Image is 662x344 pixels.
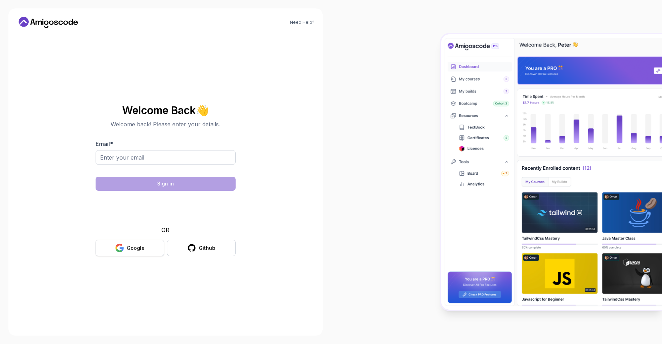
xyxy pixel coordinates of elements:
div: Sign in [157,180,174,187]
a: Home link [17,17,80,28]
input: Enter your email [96,150,236,165]
span: 👋 [195,103,210,117]
button: Github [167,240,236,256]
a: Need Help? [290,20,314,25]
iframe: Widget containing checkbox for hCaptcha security challenge [113,195,218,222]
label: Email * [96,140,113,147]
h2: Welcome Back [96,105,236,116]
p: Welcome back! Please enter your details. [96,120,236,128]
img: Amigoscode Dashboard [441,34,662,309]
div: Google [127,245,145,252]
div: Github [199,245,215,252]
button: Sign in [96,177,236,191]
button: Google [96,240,164,256]
p: OR [161,226,169,234]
